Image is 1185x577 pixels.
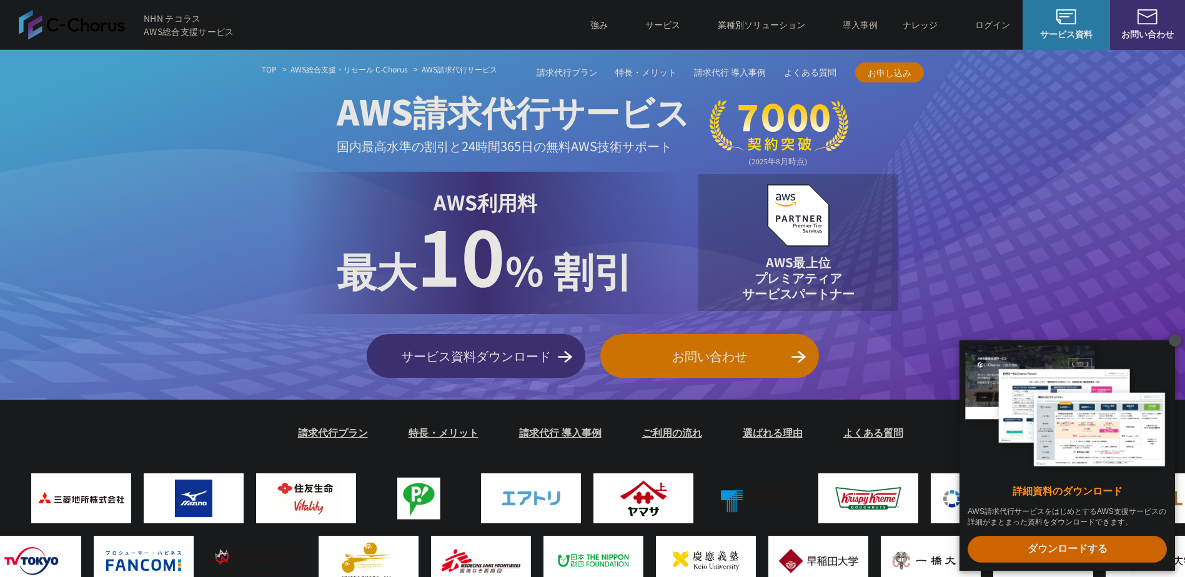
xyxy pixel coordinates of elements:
[767,184,830,247] img: AWSプレミアティアサービスパートナー
[615,66,677,79] a: 特長・メリット
[337,240,417,298] span: 最大
[968,506,1167,528] x-t: AWS請求代行サービスをはじめとするAWS支援サービスの詳細がまとまった資料をダウンロードできます。
[742,254,855,301] p: AWS最上位 プレミアティア サービスパートナー
[290,64,408,75] a: AWS総合支援・リセール C-Chorus
[928,473,1028,523] img: 共同通信デジタル
[843,18,878,31] a: 導入事例
[1056,9,1076,24] img: AWS総合支援サービス C-Chorus サービス資料
[975,18,1010,31] a: ログイン
[337,136,690,156] p: 国内最高水準の割引と 24時間365日の無料AWS技術サポート
[968,485,1167,499] x-t: 詳細資料のダウンロード
[367,334,585,378] a: サービス資料ダウンロード
[855,66,924,79] span: お申し込み
[600,347,819,365] span: お問い合わせ
[815,473,915,523] img: クリスピー・クリーム・ドーナツ
[141,473,240,523] img: ミズノ
[600,334,819,378] a: お問い合わせ
[968,536,1167,563] x-t: ダウンロードする
[710,100,848,167] img: 契約件数
[422,64,497,74] span: AWS請求代行サービス
[19,9,234,39] a: AWS総合支援サービス C-Chorus NHN テコラスAWS総合支援サービス
[365,473,465,523] img: フジモトHD
[367,347,585,365] span: サービス資料ダウンロード
[337,187,633,217] p: AWS利用料
[28,473,128,523] img: 三菱地所
[843,425,903,440] a: よくある質問
[590,18,620,31] p: 強み
[262,64,277,75] a: TOP
[519,425,602,440] a: 請求代行 導入事例
[144,12,234,38] span: NHN テコラス AWS総合支援サービス
[337,217,633,299] p: % 割引
[718,18,818,31] p: 業種別ソリューション
[903,18,950,31] p: ナレッジ
[703,473,803,523] img: 東京書籍
[253,473,353,523] img: 住友生命保険相互
[645,18,693,31] p: サービス
[1138,9,1158,24] img: お問い合わせ
[409,425,478,440] a: 特長・メリット
[743,425,803,440] a: 選ばれる理由
[959,340,1175,571] a: 詳細資料のダウンロード AWS請求代行サービスをはじめとするAWS支援サービスの詳細がまとまった資料をダウンロードできます。 ダウンロードする
[1110,27,1185,41] span: お問い合わせ
[298,425,368,440] a: 請求代行プラン
[417,200,505,308] span: 10
[784,66,836,79] a: よくある質問
[642,425,702,440] a: ご利用の流れ
[855,62,924,82] a: お申し込み
[19,9,125,39] img: AWS総合支援サービス C-Chorus
[537,66,598,79] a: 請求代行プラン
[590,473,690,523] img: ヤマサ醤油
[478,473,578,523] img: エアトリ
[1023,27,1110,41] span: サービス資料
[337,86,690,136] span: AWS請求代行サービス
[694,66,766,79] a: 請求代行 導入事例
